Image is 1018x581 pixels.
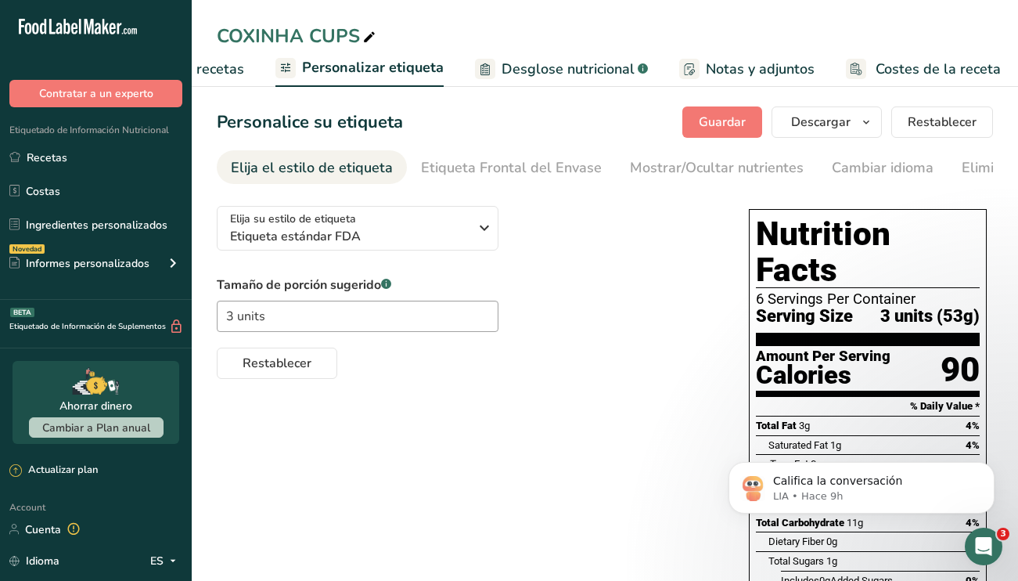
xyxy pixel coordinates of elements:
[275,50,444,88] a: Personalizar etiqueta
[150,551,182,570] div: ES
[10,308,34,317] div: BETA
[941,349,980,391] div: 90
[826,555,837,567] span: 1g
[630,157,804,179] div: Mostrar/Ocultar nutrientes
[421,157,602,179] div: Etiqueta Frontal del Envase
[302,57,444,78] span: Personalizar etiqueta
[772,106,882,138] button: Descargar
[230,227,469,246] span: Etiqueta estándar FDA
[846,52,1001,87] a: Costes de la receta
[756,216,980,288] h1: Nutrition Facts
[699,113,746,132] span: Guardar
[217,110,403,135] h1: Personalice su etiqueta
[682,106,762,138] button: Guardar
[9,463,98,478] div: Actualizar plan
[243,354,311,373] span: Restablecer
[706,59,815,80] span: Notas y adjuntos
[9,244,45,254] div: Novedad
[217,348,337,379] button: Restablecer
[230,211,356,227] span: Elija su estilo de etiqueta
[876,59,1001,80] span: Costes de la receta
[9,255,149,272] div: Informes personalizados
[42,420,150,435] span: Cambiar a Plan anual
[9,547,59,575] a: Idioma
[217,206,498,251] button: Elija su estilo de etiqueta Etiqueta estándar FDA
[908,113,977,132] span: Restablecer
[217,22,379,50] div: COXINHA CUPS
[756,307,853,327] span: Serving Size
[217,276,498,294] label: Tamaño de porción sugerido
[965,528,1002,565] iframe: Intercom live chat
[826,536,837,547] span: 0g
[791,113,851,132] span: Descargar
[880,307,980,327] span: 3 units (53g)
[756,397,980,416] section: % Daily Value *
[799,420,810,431] span: 3g
[768,555,824,567] span: Total Sugars
[966,420,980,431] span: 4%
[9,80,182,107] button: Contratar a un experto
[475,52,648,87] a: Desglose nutricional
[679,52,815,87] a: Notas y adjuntos
[756,420,797,431] span: Total Fat
[705,429,1018,539] iframe: Intercom notifications mensaje
[997,528,1009,540] span: 3
[756,349,890,364] div: Amount Per Serving
[231,157,393,179] div: Elija el estilo de etiqueta
[832,157,933,179] div: Cambiar idioma
[756,291,980,307] div: 6 Servings Per Container
[29,417,164,438] button: Cambiar a Plan anual
[59,398,132,414] div: Ahorrar dinero
[502,59,635,80] span: Desglose nutricional
[768,536,824,547] span: Dietary Fiber
[756,364,890,387] div: Calories
[891,106,993,138] button: Restablecer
